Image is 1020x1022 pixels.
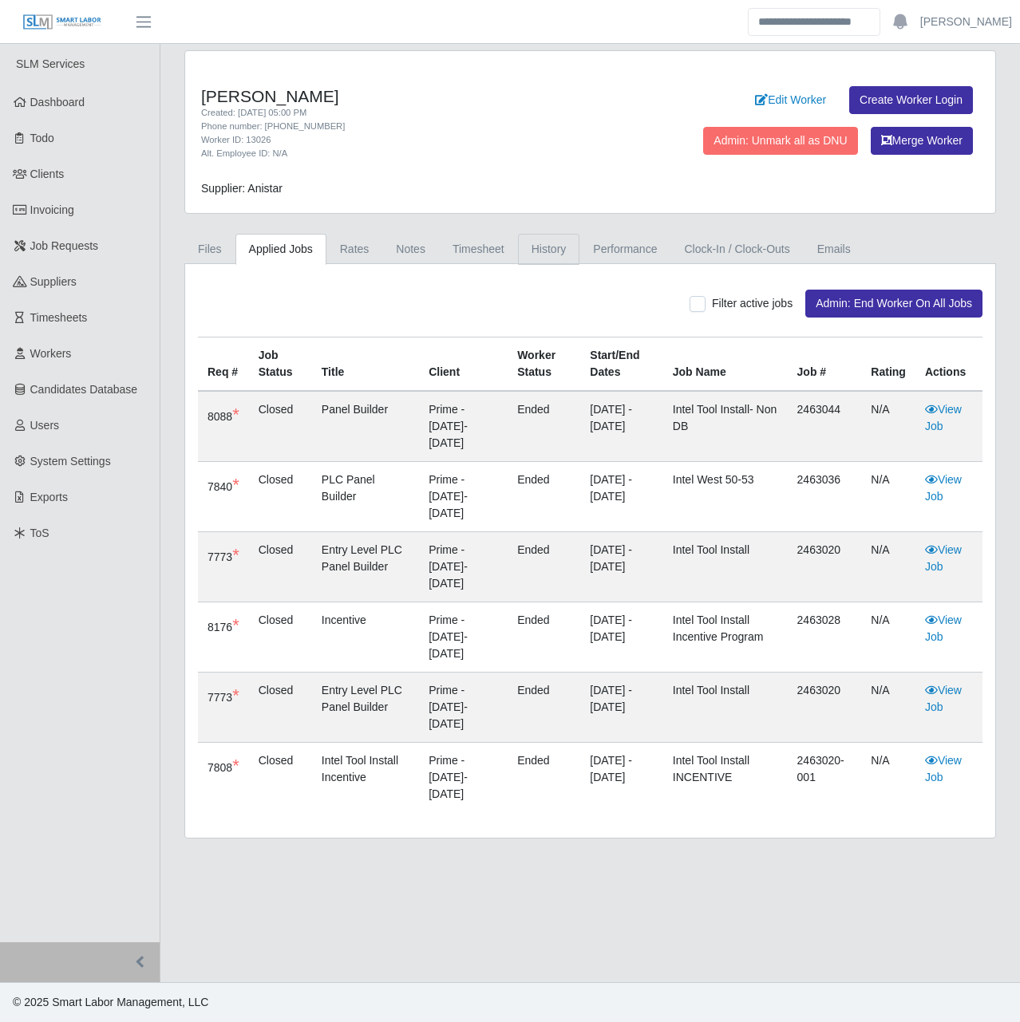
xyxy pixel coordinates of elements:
[232,475,239,495] span: DO NOT USE
[925,614,962,643] a: View Job
[30,239,99,252] span: Job Requests
[249,337,312,392] th: Job Status
[925,403,962,432] a: View Job
[508,337,580,392] th: Worker Status
[419,673,508,743] td: Prime - [DATE]-[DATE]
[925,684,962,713] a: View Job
[201,182,283,195] span: Supplier: Anistar
[508,743,580,813] td: ended
[249,391,312,462] td: Closed
[580,337,662,392] th: Start/End Dates
[249,602,312,673] td: Closed
[788,743,862,813] td: 2463020-001
[312,743,419,813] td: Intel Tool Install Incentive
[580,602,662,673] td: [DATE] - [DATE]
[232,545,239,565] span: DO NOT USE
[198,337,249,392] th: Req #
[580,743,662,813] td: [DATE] - [DATE]
[30,455,111,468] span: System Settings
[249,532,312,602] td: Closed
[326,234,383,265] a: Rates
[30,419,60,432] span: Users
[419,743,508,813] td: Prime - [DATE]-[DATE]
[663,462,788,532] td: Intel West 50-53
[419,462,508,532] td: Prime - [DATE]-[DATE]
[312,532,419,602] td: Entry Level PLC Panel Builder
[508,391,580,462] td: ended
[804,234,864,265] a: Emails
[198,743,249,813] td: 7808
[670,234,803,265] a: Clock-In / Clock-Outs
[861,673,915,743] td: N/A
[419,602,508,673] td: Prime - [DATE]-[DATE]
[198,391,249,462] td: 8088
[201,106,645,120] div: Created: [DATE] 05:00 PM
[198,602,249,673] td: 8176
[925,754,962,783] a: View Job
[580,391,662,462] td: [DATE] - [DATE]
[232,404,239,424] span: DO NOT USE
[915,337,982,392] th: Actions
[249,462,312,532] td: Closed
[580,673,662,743] td: [DATE] - [DATE]
[508,462,580,532] td: ended
[30,311,88,324] span: Timesheets
[663,337,788,392] th: Job Name
[788,532,862,602] td: 2463020
[419,532,508,602] td: Prime - [DATE]-[DATE]
[30,275,77,288] span: Suppliers
[508,602,580,673] td: ended
[788,673,862,743] td: 2463020
[925,473,962,503] a: View Job
[249,743,312,813] td: Closed
[235,234,326,265] a: Applied Jobs
[579,234,670,265] a: Performance
[788,462,862,532] td: 2463036
[201,86,645,106] h4: [PERSON_NAME]
[663,743,788,813] td: Intel Tool Install INCENTIVE
[788,602,862,673] td: 2463028
[382,234,439,265] a: Notes
[198,462,249,532] td: 7840
[30,491,68,503] span: Exports
[249,673,312,743] td: Closed
[920,14,1012,30] a: [PERSON_NAME]
[508,673,580,743] td: ended
[30,203,74,216] span: Invoicing
[198,532,249,602] td: 7773
[30,132,54,144] span: Todo
[30,347,72,360] span: Workers
[788,337,862,392] th: Job #
[663,532,788,602] td: Intel Tool Install
[312,337,419,392] th: Title
[861,462,915,532] td: N/A
[861,391,915,462] td: N/A
[849,86,973,114] a: Create Worker Login
[580,462,662,532] td: [DATE] - [DATE]
[312,602,419,673] td: Incentive
[663,673,788,743] td: Intel Tool Install
[312,391,419,462] td: Panel Builder
[712,297,793,310] span: Filter active jobs
[871,127,973,155] button: Merge Worker
[30,383,138,396] span: Candidates Database
[703,127,857,155] button: Admin: Unmark all as DNU
[439,234,518,265] a: Timesheet
[30,527,49,539] span: ToS
[198,673,249,743] td: 7773
[312,673,419,743] td: Entry Level PLC Panel Builder
[16,57,85,70] span: SLM Services
[788,391,862,462] td: 2463044
[748,8,880,36] input: Search
[201,120,645,133] div: Phone number: [PHONE_NUMBER]
[13,996,208,1008] span: © 2025 Smart Labor Management, LLC
[30,168,65,180] span: Clients
[580,532,662,602] td: [DATE] - [DATE]
[232,685,239,705] span: DO NOT USE
[925,543,962,573] a: View Job
[805,290,982,318] button: Admin: End Worker On All Jobs
[745,86,836,114] a: Edit Worker
[663,602,788,673] td: Intel Tool Install Incentive Program
[861,743,915,813] td: N/A
[861,532,915,602] td: N/A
